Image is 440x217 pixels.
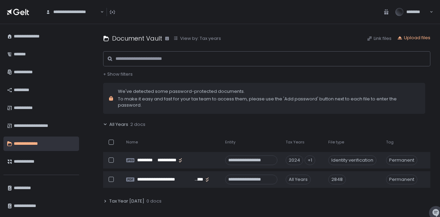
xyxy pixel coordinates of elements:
span: 2 docs [130,121,145,128]
span: To make it easy and fast for your tax team to access them, please use the 'Add password' button n... [118,96,420,108]
div: All Years [286,175,311,184]
button: Link files [367,35,392,42]
span: Name [126,140,138,145]
span: Entity [225,140,235,145]
div: 2024 [286,155,303,165]
div: 2848 [328,175,346,184]
span: Tax Year [DATE] [109,198,144,204]
span: 0 docs [146,198,162,204]
button: View by: Tax years [173,35,221,42]
span: All Years [109,121,128,128]
button: Upload files [397,35,430,41]
input: Search for option [99,9,100,15]
button: + Show filters [103,71,133,77]
div: Search for option [41,5,104,19]
div: Identity verification [328,155,376,165]
span: File type [328,140,344,145]
h1: Document Vault [112,34,162,43]
span: Tax Years [286,140,305,145]
div: +1 [305,155,315,165]
span: We've detected some password-protected documents. [118,88,420,95]
span: Permanent [386,175,417,184]
span: Permanent [386,155,417,165]
span: Tag [386,140,394,145]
